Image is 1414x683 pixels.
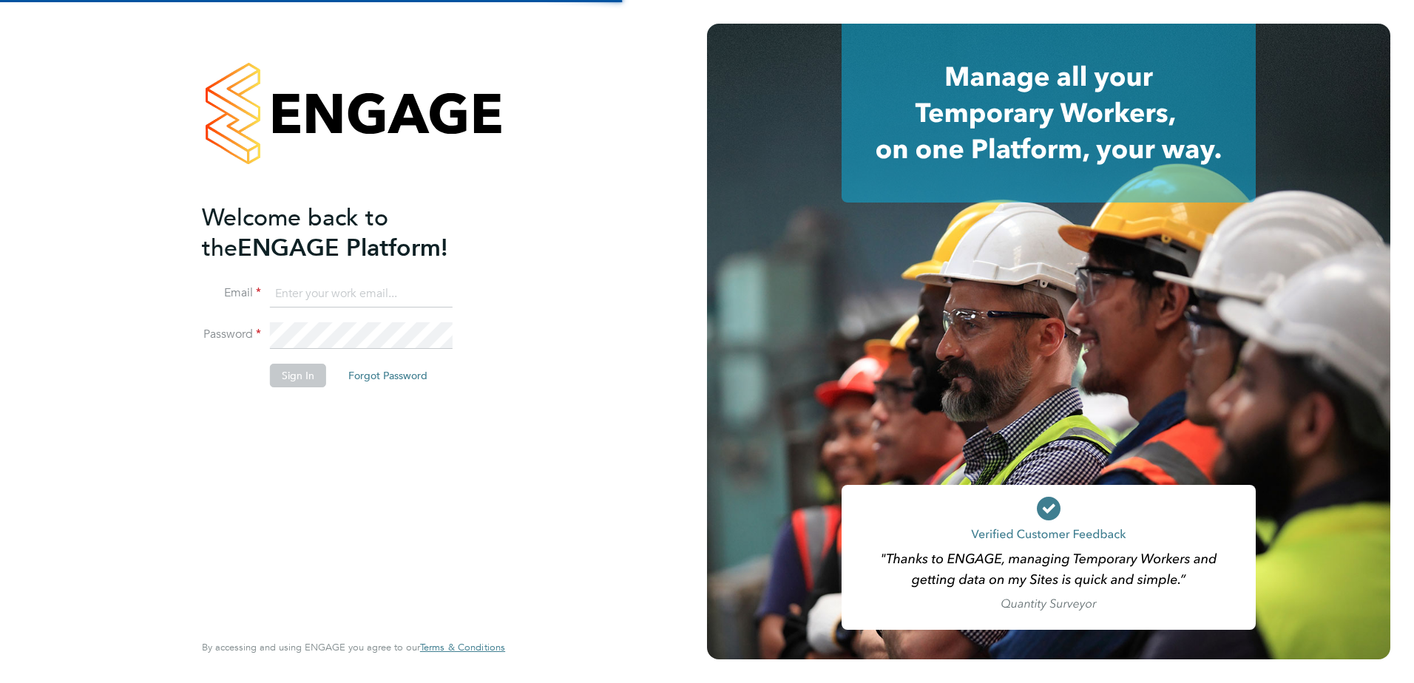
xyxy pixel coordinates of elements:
[202,641,505,653] span: By accessing and using ENGAGE you agree to our
[202,203,490,263] h2: ENGAGE Platform!
[202,327,261,342] label: Password
[336,364,439,387] button: Forgot Password
[270,281,453,307] input: Enter your work email...
[420,642,505,653] a: Terms & Conditions
[270,364,326,387] button: Sign In
[202,203,388,262] span: Welcome back to the
[202,285,261,301] label: Email
[420,641,505,653] span: Terms & Conditions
